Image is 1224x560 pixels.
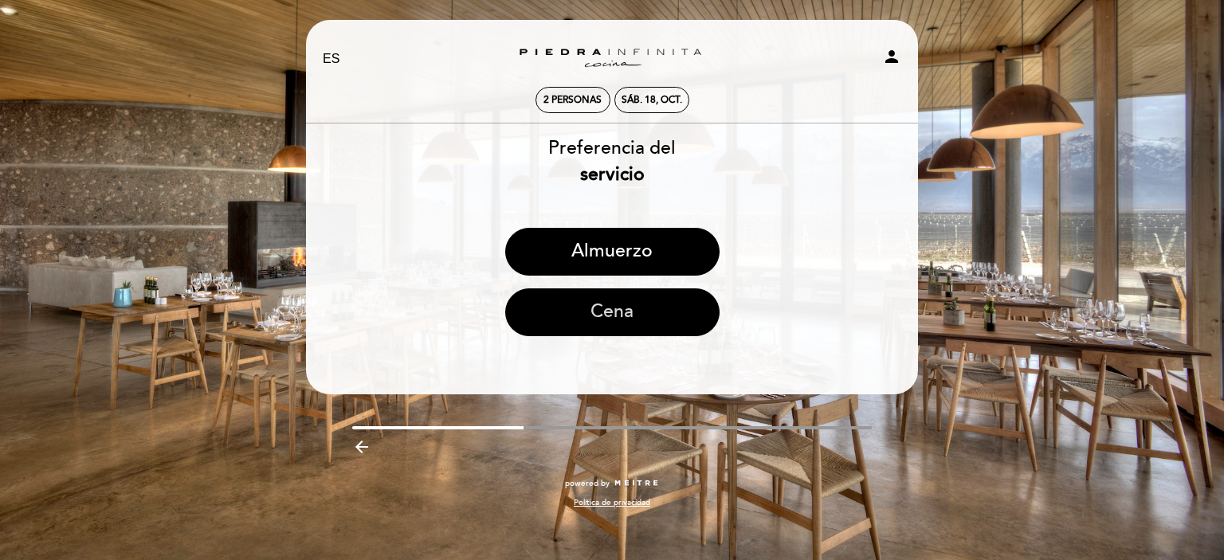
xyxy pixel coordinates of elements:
[565,478,610,489] span: powered by
[352,437,371,456] i: arrow_backward
[882,47,901,66] i: person
[305,135,919,188] div: Preferencia del
[614,480,659,488] img: MEITRE
[505,288,720,336] button: Cena
[543,94,602,106] span: 2 personas
[574,497,650,508] a: Política de privacidad
[622,94,682,106] div: sáb. 18, oct.
[505,228,720,276] button: Almuerzo
[580,163,645,186] b: servicio
[882,47,901,72] button: person
[565,478,659,489] a: powered by
[512,37,712,81] a: Zuccardi [PERSON_NAME][GEOGRAPHIC_DATA] - Restaurant [GEOGRAPHIC_DATA]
